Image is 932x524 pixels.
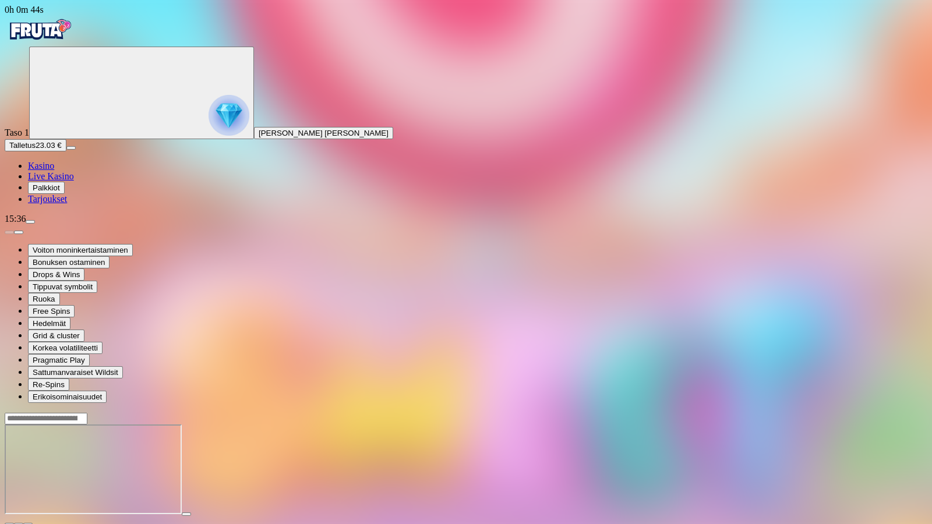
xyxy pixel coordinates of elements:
span: Hedelmät [33,319,66,328]
span: Ruoka [33,295,55,303]
button: Bonuksen ostaminen [28,256,110,268]
nav: Primary [5,15,927,204]
button: Ruoka [28,293,60,305]
button: [PERSON_NAME] [PERSON_NAME] [254,127,393,139]
a: diamond iconKasino [28,161,54,171]
button: Voiton moninkertaistaminen [28,244,133,256]
button: Grid & cluster [28,330,84,342]
button: Sattumanvaraiset Wildsit [28,366,123,378]
span: Korkea volatiliteetti [33,344,98,352]
span: Free Spins [33,307,70,316]
iframe: Sweet Bonanza [5,424,182,514]
span: Pragmatic Play [33,356,85,364]
button: Korkea volatiliteetti [28,342,103,354]
button: menu [26,220,35,224]
button: reward progress [29,47,254,139]
button: next slide [14,231,23,234]
span: Erikoisominaisuudet [33,392,102,401]
span: 15:36 [5,214,26,224]
button: prev slide [5,231,14,234]
img: reward progress [209,95,249,136]
span: Live Kasino [28,171,74,181]
button: Talletusplus icon23.03 € [5,139,66,151]
button: Pragmatic Play [28,354,90,366]
span: Tarjoukset [28,194,67,204]
span: Palkkiot [33,183,60,192]
button: Erikoisominaisuudet [28,391,107,403]
button: Tippuvat symbolit [28,281,97,293]
a: Fruta [5,36,75,46]
a: gift-inverted iconTarjoukset [28,194,67,204]
span: Talletus [9,141,36,150]
span: Tippuvat symbolit [33,282,93,291]
button: menu [66,146,76,150]
span: Voiton moninkertaistaminen [33,246,128,254]
span: Taso 1 [5,128,29,137]
span: Sattumanvaraiset Wildsit [33,368,118,377]
a: poker-chip iconLive Kasino [28,171,74,181]
span: Grid & cluster [33,331,80,340]
span: Re-Spins [33,380,65,389]
button: Free Spins [28,305,75,317]
button: play icon [182,512,191,516]
span: user session time [5,5,44,15]
button: Re-Spins [28,378,69,391]
span: Drops & Wins [33,270,80,279]
button: reward iconPalkkiot [28,182,65,194]
button: Drops & Wins [28,268,84,281]
span: 23.03 € [36,141,61,150]
input: Search [5,413,87,424]
span: Bonuksen ostaminen [33,258,105,267]
span: Kasino [28,161,54,171]
button: Hedelmät [28,317,70,330]
span: [PERSON_NAME] [PERSON_NAME] [259,129,389,137]
img: Fruta [5,15,75,44]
